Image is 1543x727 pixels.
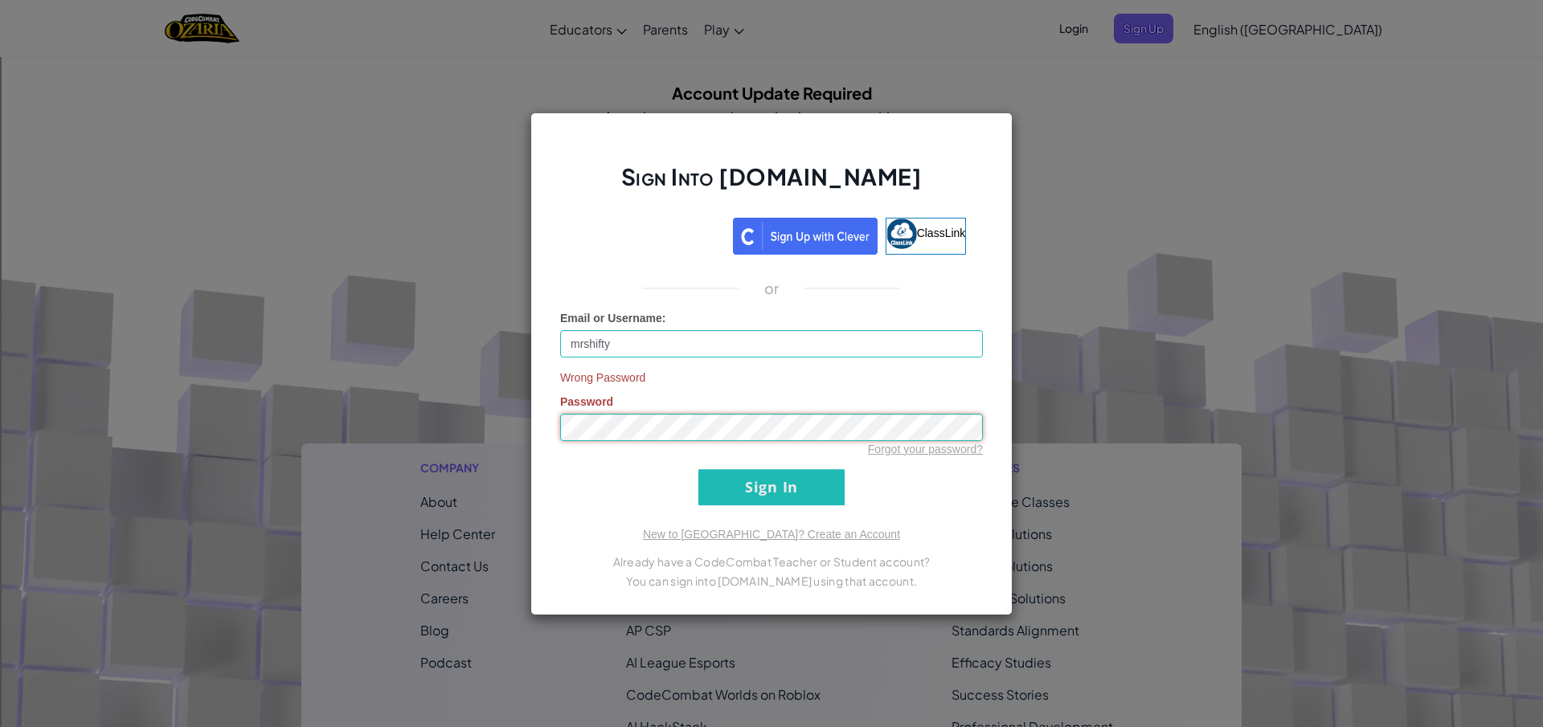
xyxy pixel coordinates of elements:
[560,571,983,590] p: You can sign into [DOMAIN_NAME] using that account.
[6,50,1537,64] div: Delete
[917,226,966,239] span: ClassLink
[6,93,1537,108] div: Rename
[868,443,983,455] a: Forgot your password?
[733,218,878,255] img: clever_sso_button@2x.png
[6,21,1537,35] div: Sort New > Old
[764,279,780,298] p: or
[6,79,1537,93] div: Sign out
[569,216,733,251] iframe: Sign in with Google Button
[560,310,666,326] label: :
[560,161,983,208] h2: Sign Into [DOMAIN_NAME]
[560,395,613,408] span: Password
[6,64,1537,79] div: Options
[6,108,1537,122] div: Move To ...
[886,219,917,249] img: classlink-logo-small.png
[6,6,1537,21] div: Sort A > Z
[560,552,983,571] p: Already have a CodeCombat Teacher or Student account?
[560,370,983,386] span: Wrong Password
[560,312,662,325] span: Email or Username
[698,469,845,505] input: Sign In
[643,528,900,541] a: New to [GEOGRAPHIC_DATA]? Create an Account
[6,35,1537,50] div: Move To ...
